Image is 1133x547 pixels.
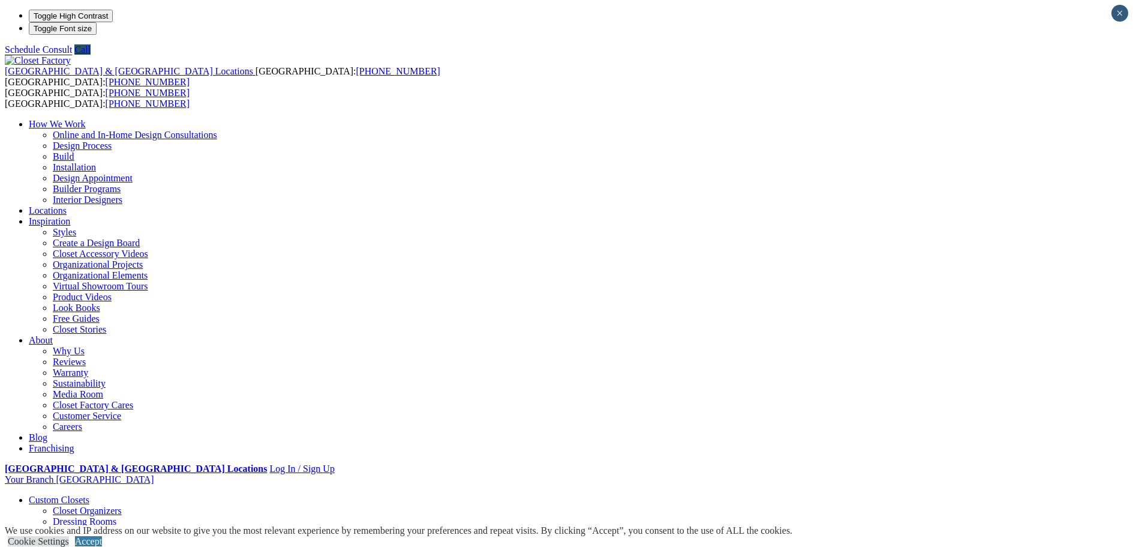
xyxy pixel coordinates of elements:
div: We use cookies and IP address on our website to give you the most relevant experience by remember... [5,525,792,536]
a: [PHONE_NUMBER] [106,98,190,109]
a: Warranty [53,367,88,378]
a: [PHONE_NUMBER] [106,77,190,87]
a: Dressing Rooms [53,516,116,527]
a: [PHONE_NUMBER] [106,88,190,98]
img: Closet Factory [5,55,71,66]
a: How We Work [29,119,86,129]
a: Design Appointment [53,173,133,183]
a: Franchising [29,443,74,453]
a: Careers [53,422,82,432]
a: Create a Design Board [53,238,140,248]
a: [PHONE_NUMBER] [356,66,440,76]
button: Toggle Font size [29,22,97,35]
span: [GEOGRAPHIC_DATA]: [GEOGRAPHIC_DATA]: [5,88,190,109]
a: Interior Designers [53,195,122,205]
a: Closet Accessory Videos [53,249,148,259]
a: Why Us [53,346,85,356]
a: Media Room [53,389,103,399]
a: Call [74,44,91,55]
a: Builder Programs [53,184,121,194]
button: Close [1111,5,1128,22]
a: Closet Factory Cares [53,400,133,410]
a: Installation [53,162,96,172]
a: Organizational Projects [53,259,143,270]
a: Online and In-Home Design Consultations [53,130,217,140]
a: About [29,335,53,345]
a: Build [53,151,74,162]
a: Customer Service [53,411,121,421]
a: Custom Closets [29,495,89,505]
a: Organizational Elements [53,270,148,280]
a: Look Books [53,303,100,313]
span: [GEOGRAPHIC_DATA]: [GEOGRAPHIC_DATA]: [5,66,440,87]
a: Free Guides [53,313,100,324]
button: Toggle High Contrast [29,10,113,22]
a: [GEOGRAPHIC_DATA] & [GEOGRAPHIC_DATA] Locations [5,66,256,76]
a: Blog [29,432,47,443]
a: Schedule Consult [5,44,72,55]
span: [GEOGRAPHIC_DATA] & [GEOGRAPHIC_DATA] Locations [5,66,253,76]
a: Closet Organizers [53,506,122,516]
a: Accept [75,536,102,546]
a: Reviews [53,357,86,367]
a: Log In / Sign Up [269,464,334,474]
a: Virtual Showroom Tours [53,281,148,291]
a: Cookie Settings [8,536,69,546]
a: Sustainability [53,378,106,388]
span: Toggle High Contrast [34,11,108,20]
span: Your Branch [5,474,53,485]
a: Design Process [53,141,112,151]
span: Toggle Font size [34,24,92,33]
a: Styles [53,227,76,237]
a: [GEOGRAPHIC_DATA] & [GEOGRAPHIC_DATA] Locations [5,464,267,474]
a: Your Branch [GEOGRAPHIC_DATA] [5,474,154,485]
a: Closet Stories [53,324,106,334]
a: Locations [29,205,67,216]
a: Product Videos [53,292,112,302]
a: Inspiration [29,216,70,226]
span: [GEOGRAPHIC_DATA] [56,474,154,485]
